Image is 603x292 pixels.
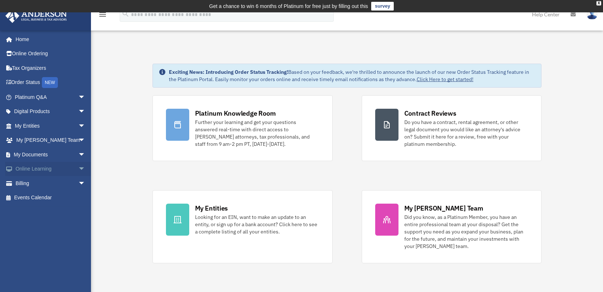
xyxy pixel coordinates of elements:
[5,162,96,176] a: Online Learningarrow_drop_down
[5,119,96,133] a: My Entitiesarrow_drop_down
[78,147,93,162] span: arrow_drop_down
[195,213,319,235] div: Looking for an EIN, want to make an update to an entity, or sign up for a bank account? Click her...
[5,75,96,90] a: Order StatusNEW
[122,10,130,18] i: search
[5,147,96,162] a: My Documentsarrow_drop_down
[5,133,96,148] a: My [PERSON_NAME] Teamarrow_drop_down
[78,90,93,105] span: arrow_drop_down
[371,2,394,11] a: survey
[195,119,319,148] div: Further your learning and get your questions answered real-time with direct access to [PERSON_NAM...
[3,9,69,23] img: Anderson Advisors Platinum Portal
[404,109,456,118] div: Contract Reviews
[404,213,528,250] div: Did you know, as a Platinum Member, you have an entire professional team at your disposal? Get th...
[5,61,96,75] a: Tax Organizers
[98,10,107,19] i: menu
[362,190,542,263] a: My [PERSON_NAME] Team Did you know, as a Platinum Member, you have an entire professional team at...
[98,13,107,19] a: menu
[5,90,96,104] a: Platinum Q&Aarrow_drop_down
[78,133,93,148] span: arrow_drop_down
[404,119,528,148] div: Do you have a contract, rental agreement, or other legal document you would like an attorney's ad...
[78,119,93,133] span: arrow_drop_down
[5,47,96,61] a: Online Ordering
[587,9,598,20] img: User Pic
[5,104,96,119] a: Digital Productsarrow_drop_down
[169,69,288,75] strong: Exciting News: Introducing Order Status Tracking!
[209,2,368,11] div: Get a chance to win 6 months of Platinum for free just by filling out this
[169,68,536,83] div: Based on your feedback, we're thrilled to announce the launch of our new Order Status Tracking fe...
[5,32,93,47] a: Home
[78,176,93,191] span: arrow_drop_down
[362,95,542,161] a: Contract Reviews Do you have a contract, rental agreement, or other legal document you would like...
[417,76,473,83] a: Click Here to get started!
[596,1,601,5] div: close
[5,176,96,191] a: Billingarrow_drop_down
[42,77,58,88] div: NEW
[5,191,96,205] a: Events Calendar
[195,204,228,213] div: My Entities
[404,204,483,213] div: My [PERSON_NAME] Team
[78,162,93,177] span: arrow_drop_down
[152,190,333,263] a: My Entities Looking for an EIN, want to make an update to an entity, or sign up for a bank accoun...
[78,104,93,119] span: arrow_drop_down
[195,109,276,118] div: Platinum Knowledge Room
[152,95,333,161] a: Platinum Knowledge Room Further your learning and get your questions answered real-time with dire...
